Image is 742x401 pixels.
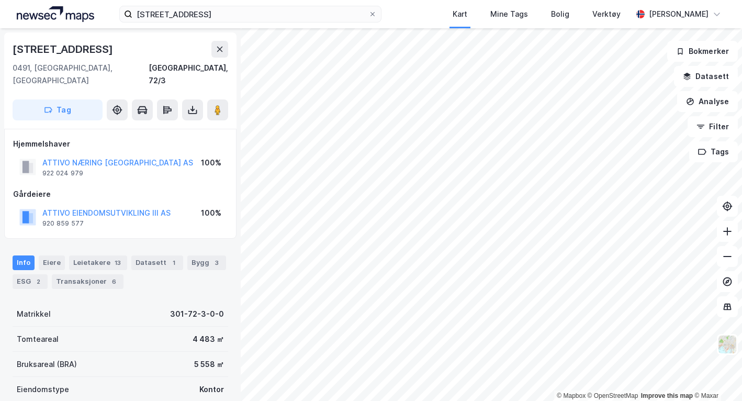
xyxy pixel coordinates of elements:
div: 1 [168,258,179,268]
a: Improve this map [641,392,693,399]
div: 100% [201,207,221,219]
div: Matrikkel [17,308,51,320]
div: [GEOGRAPHIC_DATA], 72/3 [149,62,228,87]
div: Kart [453,8,467,20]
div: Eiendomstype [17,383,69,396]
button: Tags [689,141,738,162]
div: 2 [33,276,43,287]
div: Bygg [187,255,226,270]
div: 3 [211,258,222,268]
a: OpenStreetMap [588,392,638,399]
img: Z [717,335,737,354]
div: 100% [201,157,221,169]
div: Datasett [131,255,183,270]
button: Datasett [674,66,738,87]
button: Tag [13,99,103,120]
div: Mine Tags [490,8,528,20]
div: Bruksareal (BRA) [17,358,77,371]
a: Mapbox [557,392,586,399]
div: Leietakere [69,255,127,270]
div: 920 859 577 [42,219,84,228]
div: Kontor [199,383,224,396]
div: 6 [109,276,119,287]
div: Verktøy [592,8,621,20]
div: Transaksjoner [52,274,123,289]
iframe: Chat Widget [690,351,742,401]
button: Filter [688,116,738,137]
div: ESG [13,274,48,289]
div: Bolig [551,8,569,20]
button: Bokmerker [667,41,738,62]
div: 301-72-3-0-0 [170,308,224,320]
div: Hjemmelshaver [13,138,228,150]
div: [PERSON_NAME] [649,8,709,20]
div: Eiere [39,255,65,270]
img: logo.a4113a55bc3d86da70a041830d287a7e.svg [17,6,94,22]
div: Info [13,255,35,270]
input: Søk på adresse, matrikkel, gårdeiere, leietakere eller personer [132,6,368,22]
div: 5 558 ㎡ [194,358,224,371]
div: 0491, [GEOGRAPHIC_DATA], [GEOGRAPHIC_DATA] [13,62,149,87]
div: [STREET_ADDRESS] [13,41,115,58]
div: 4 483 ㎡ [193,333,224,346]
button: Analyse [677,91,738,112]
div: 922 024 979 [42,169,83,177]
div: Gårdeiere [13,188,228,200]
div: 13 [113,258,123,268]
div: Tomteareal [17,333,59,346]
